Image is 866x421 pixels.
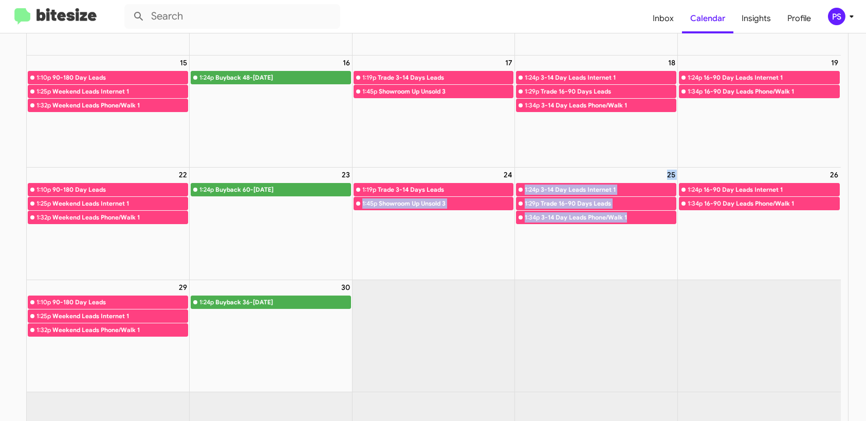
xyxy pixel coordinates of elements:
[682,4,733,33] a: Calendar
[525,100,540,111] div: 1:34p
[704,86,839,97] div: 16-90 Day Leads Phone/Walk 1
[378,72,513,83] div: Trade 3-14 Days Leads
[541,72,676,83] div: 3-14 Day Leads Internet 1
[215,297,351,307] div: Buyback 36-[DATE]
[541,212,676,223] div: 3-14 Day Leads Phone/Walk 1
[525,185,539,195] div: 1:24p
[189,168,352,280] td: September 23, 2025
[52,325,188,335] div: Weekend Leads Phone/Walk 1
[52,311,188,321] div: Weekend Leads Internet 1
[678,168,841,280] td: September 26, 2025
[819,8,855,25] button: PS
[215,72,351,83] div: Buyback 48-[DATE]
[52,185,188,195] div: 90-180 Day Leads
[666,56,677,70] a: September 18, 2025
[828,168,841,182] a: September 26, 2025
[830,56,841,70] a: September 19, 2025
[525,198,539,209] div: 1:29p
[177,280,189,295] a: September 29, 2025
[525,212,540,223] div: 1:34p
[27,280,190,392] td: September 29, 2025
[340,168,352,182] a: September 23, 2025
[665,168,677,182] a: September 25, 2025
[362,185,376,195] div: 1:19p
[27,168,190,280] td: September 22, 2025
[541,86,676,97] div: Trade 16-90 Days Leads
[379,86,513,97] div: Showroom Up Unsold 3
[688,86,703,97] div: 1:34p
[362,86,377,97] div: 1:45p
[541,185,676,195] div: 3-14 Day Leads Internet 1
[189,280,352,392] td: September 30, 2025
[36,185,51,195] div: 1:10p
[189,56,352,168] td: September 16, 2025
[502,168,514,182] a: September 24, 2025
[362,198,377,209] div: 1:45p
[541,198,676,209] div: Trade 16-90 Days Leads
[36,86,51,97] div: 1:25p
[525,86,539,97] div: 1:29p
[36,297,51,307] div: 1:10p
[541,100,676,111] div: 3-14 Day Leads Phone/Walk 1
[36,325,51,335] div: 1:32p
[52,212,188,223] div: Weekend Leads Phone/Walk 1
[52,100,188,111] div: Weekend Leads Phone/Walk 1
[525,72,539,83] div: 1:24p
[52,86,188,97] div: Weekend Leads Internet 1
[503,56,514,70] a: September 17, 2025
[339,280,352,295] a: September 30, 2025
[36,212,51,223] div: 1:32p
[52,297,188,307] div: 90-180 Day Leads
[362,72,376,83] div: 1:19p
[215,185,351,195] div: Buyback 60-[DATE]
[678,56,841,168] td: September 19, 2025
[733,4,779,33] a: Insights
[515,56,678,168] td: September 18, 2025
[688,72,702,83] div: 1:24p
[379,198,513,209] div: Showroom Up Unsold 3
[704,185,839,195] div: 16-90 Day Leads Internet 1
[199,297,214,307] div: 1:24p
[352,56,515,168] td: September 17, 2025
[199,185,214,195] div: 1:24p
[36,311,51,321] div: 1:25p
[688,185,702,195] div: 1:24p
[52,72,188,83] div: 90-180 Day Leads
[36,100,51,111] div: 1:32p
[36,72,51,83] div: 1:10p
[644,4,682,33] a: Inbox
[828,8,845,25] div: PS
[124,4,340,29] input: Search
[704,198,839,209] div: 16-90 Day Leads Phone/Walk 1
[352,168,515,280] td: September 24, 2025
[779,4,819,33] a: Profile
[704,72,839,83] div: 16-90 Day Leads Internet 1
[515,168,678,280] td: September 25, 2025
[341,56,352,70] a: September 16, 2025
[177,168,189,182] a: September 22, 2025
[199,72,214,83] div: 1:24p
[178,56,189,70] a: September 15, 2025
[52,198,188,209] div: Weekend Leads Internet 1
[378,185,513,195] div: Trade 3-14 Days Leads
[27,56,190,168] td: September 15, 2025
[36,198,51,209] div: 1:25p
[688,198,703,209] div: 1:34p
